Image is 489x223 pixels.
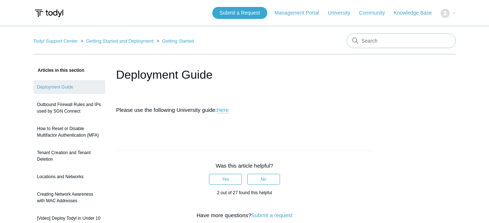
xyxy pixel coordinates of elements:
[116,211,373,220] div: Have more questions?
[162,38,194,44] a: Getting Started
[216,163,273,169] span: Was this article helpful?
[33,98,105,118] a: Outbound Firewall Rules and IPs used by SGN Connect
[33,146,105,166] a: Tenant Creation and Tenant Deletion
[394,9,439,17] a: Knowledge Base
[155,38,194,44] li: Getting Started
[33,170,105,184] a: Locations and Networks
[328,9,357,17] a: University
[251,212,292,218] a: Submit a request
[212,7,267,19] a: Submit a Request
[33,7,64,20] img: Todyl Support Center Help Center home page
[359,9,392,17] a: Community
[86,38,154,44] a: Getting Started and Deployment
[33,38,79,44] li: Todyl Support Center
[247,174,280,185] button: This article was not helpful
[116,66,373,83] h1: Deployment Guide
[217,107,229,113] a: Here
[33,80,105,94] a: Deployment Guide
[209,174,242,185] button: This article was helpful
[33,187,105,208] a: Creating Network Awareness with MAC Addresses
[33,68,84,73] span: Articles in this section
[33,122,105,142] a: How to Reset or Disable Multifactor Authentication (MFA)
[347,34,456,48] input: Search
[33,38,78,44] a: Todyl Support Center
[275,9,326,17] a: Management Portal
[116,106,373,114] p: Please use the following University guide:
[217,190,272,195] span: 2 out of 27 found this helpful
[79,38,155,44] li: Getting Started and Deployment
